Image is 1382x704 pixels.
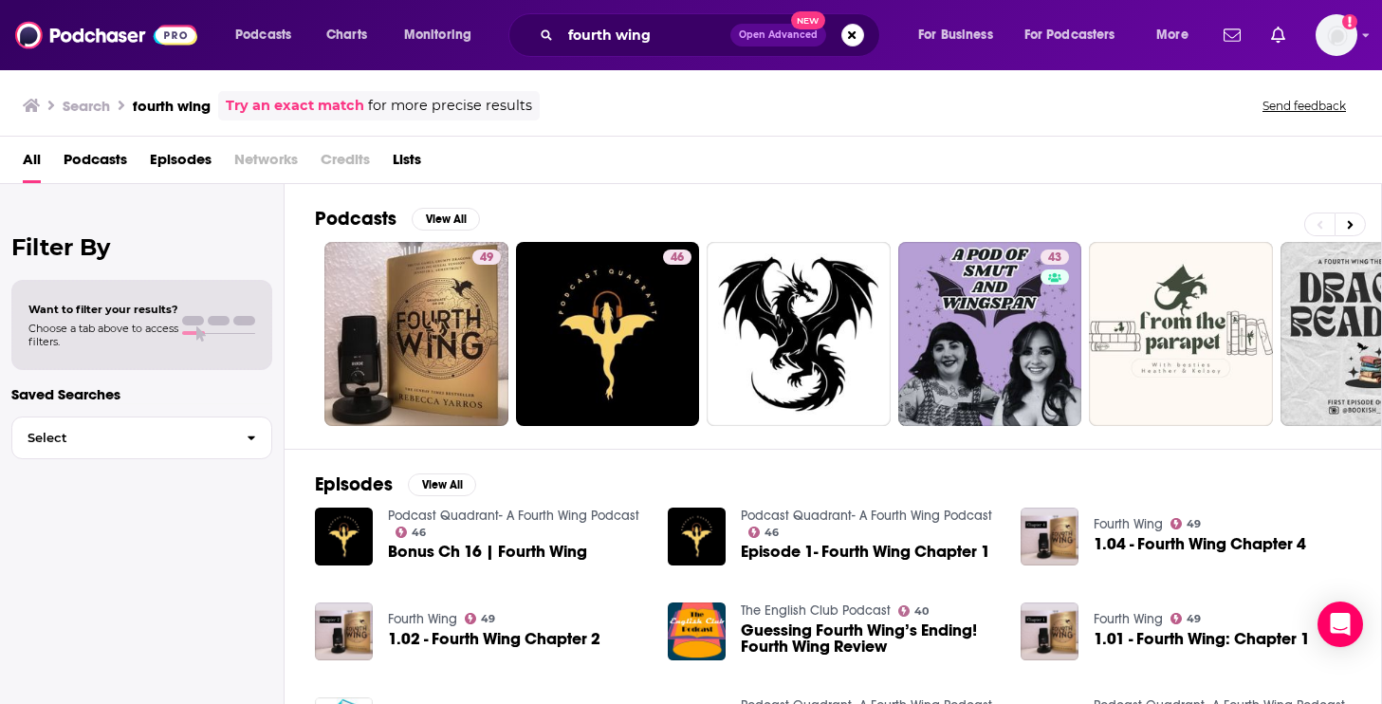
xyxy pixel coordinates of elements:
a: Fourth Wing [388,611,457,627]
a: 49 [1170,518,1202,529]
span: More [1156,22,1189,48]
span: Logged in as riley.davis [1316,14,1357,56]
h2: Episodes [315,472,393,496]
span: Monitoring [404,22,471,48]
a: 46 [396,527,427,538]
button: Open AdvancedNew [730,24,826,46]
button: Send feedback [1257,98,1352,114]
a: Show notifications dropdown [1263,19,1293,51]
input: Search podcasts, credits, & more... [561,20,730,50]
a: 40 [898,605,930,617]
a: Bonus Ch 16 | Fourth Wing [388,544,587,560]
a: Episodes [150,144,212,183]
a: EpisodesView All [315,472,476,496]
img: 1.04 - Fourth Wing Chapter 4 [1021,508,1078,565]
a: PodcastsView All [315,207,480,231]
a: Podcasts [64,144,127,183]
span: 49 [480,249,493,268]
a: 1.01 - Fourth Wing: Chapter 1 [1094,631,1310,647]
a: Fourth Wing [1094,611,1163,627]
a: 49 [324,242,508,426]
a: Try an exact match [226,95,364,117]
a: 49 [472,250,501,265]
a: 49 [465,613,496,624]
span: Networks [234,144,298,183]
img: 1.02 - Fourth Wing Chapter 2 [315,602,373,660]
span: 43 [1048,249,1061,268]
span: For Business [918,22,993,48]
button: open menu [1012,20,1143,50]
img: User Profile [1316,14,1357,56]
span: New [791,11,825,29]
img: Guessing Fourth Wing’s Ending! Fourth Wing Review [668,602,726,660]
h2: Filter By [11,233,272,261]
a: 46 [516,242,700,426]
h2: Podcasts [315,207,396,231]
button: Show profile menu [1316,14,1357,56]
span: 49 [1187,520,1201,528]
span: Choose a tab above to access filters. [28,322,178,348]
span: For Podcasters [1024,22,1115,48]
a: Show notifications dropdown [1216,19,1248,51]
span: Want to filter your results? [28,303,178,316]
span: Credits [321,144,370,183]
span: 49 [1187,615,1201,623]
span: for more precise results [368,95,532,117]
span: 46 [412,528,426,537]
a: Episode 1- Fourth Wing Chapter 1 [741,544,990,560]
a: The English Club Podcast [741,602,891,619]
span: Podcasts [235,22,291,48]
a: 46 [748,527,780,538]
span: Select [12,432,231,444]
span: Charts [326,22,367,48]
a: 43 [1041,250,1069,265]
span: 49 [481,615,495,623]
a: Lists [393,144,421,183]
p: Saved Searches [11,385,272,403]
button: open menu [1143,20,1212,50]
button: View All [412,208,480,231]
button: View All [408,473,476,496]
a: Charts [314,20,378,50]
a: 1.02 - Fourth Wing Chapter 2 [388,631,600,647]
img: Bonus Ch 16 | Fourth Wing [315,508,373,565]
button: open menu [391,20,496,50]
span: 46 [765,528,779,537]
button: open menu [222,20,316,50]
div: Open Intercom Messenger [1318,602,1363,647]
a: 46 [663,250,691,265]
a: All [23,144,41,183]
a: Episode 1- Fourth Wing Chapter 1 [668,508,726,565]
h3: fourth wing [133,97,211,115]
a: 1.04 - Fourth Wing Chapter 4 [1094,536,1306,552]
a: Fourth Wing [1094,516,1163,532]
div: Search podcasts, credits, & more... [526,13,898,57]
a: Podcast Quadrant- A Fourth Wing Podcast [388,508,639,524]
img: 1.01 - Fourth Wing: Chapter 1 [1021,602,1078,660]
span: Open Advanced [739,30,818,40]
a: Podcast Quadrant- A Fourth Wing Podcast [741,508,992,524]
span: 40 [914,607,929,616]
img: Podchaser - Follow, Share and Rate Podcasts [15,17,197,53]
span: 46 [671,249,684,268]
h3: Search [63,97,110,115]
button: open menu [905,20,1017,50]
svg: Add a profile image [1342,14,1357,29]
button: Select [11,417,272,459]
a: Guessing Fourth Wing’s Ending! Fourth Wing Review [741,622,998,655]
a: 43 [898,242,1082,426]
